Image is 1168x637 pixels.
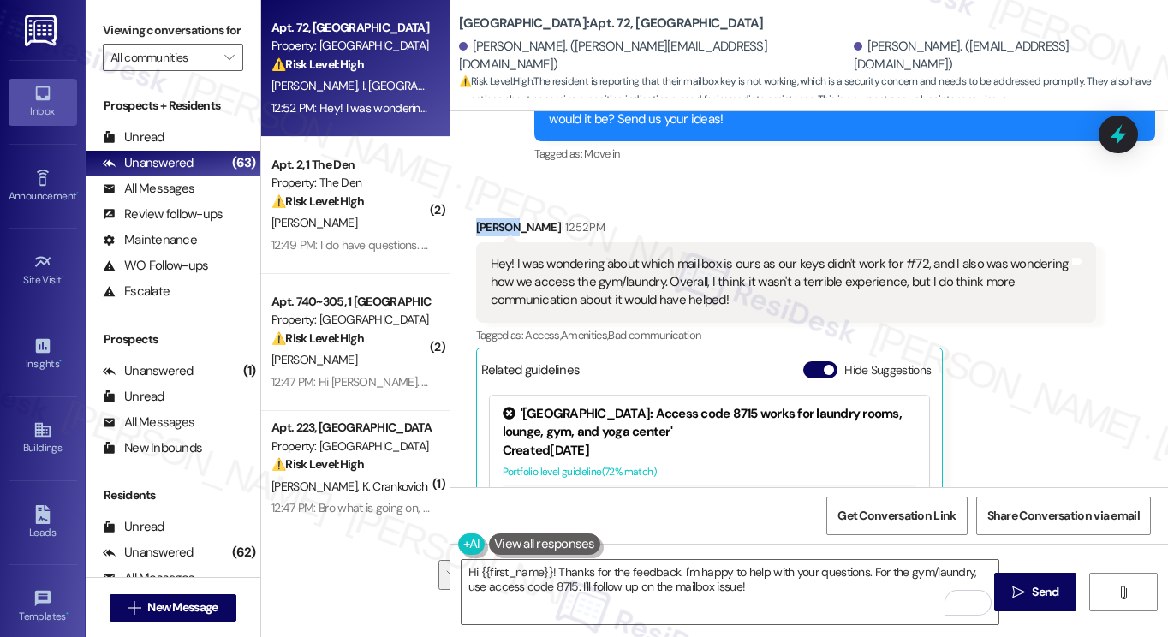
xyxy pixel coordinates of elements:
div: Review follow-ups [103,205,223,223]
strong: ⚠️ Risk Level: High [271,330,364,346]
i:  [1117,586,1129,599]
span: Share Conversation via email [987,507,1140,525]
span: Get Conversation Link [837,507,956,525]
div: Residents [86,486,260,504]
a: Buildings [9,415,77,461]
div: Property: [GEOGRAPHIC_DATA] [271,438,430,455]
span: : The resident is reporting that their mailbox key is not working, which is a security concern an... [459,73,1168,110]
div: (62) [228,539,260,566]
div: 12:52 PM [561,218,605,236]
div: Hey! I was wondering about which mail box is ours as our keys didn't work for #72, and I also was... [491,255,1070,310]
div: Property: [GEOGRAPHIC_DATA] [271,37,430,55]
div: Escalate [103,283,170,301]
div: Prospects [86,330,260,348]
div: This FAQ directly answers the resident's question about accessing the laundry room and gym by pro... [503,485,917,586]
div: Apt. 223, [GEOGRAPHIC_DATA] [271,419,430,437]
b: [GEOGRAPHIC_DATA]: Apt. 72, [GEOGRAPHIC_DATA] [459,15,764,33]
label: Viewing conversations for [103,17,243,44]
div: All Messages [103,569,194,587]
span: Bad communication [608,328,700,342]
div: (63) [228,150,260,176]
span: Move in [584,146,619,161]
span: Amenities , [561,328,609,342]
div: Apt. 2, 1 The Den [271,156,430,174]
span: New Message [147,598,218,616]
span: [PERSON_NAME] [271,78,362,93]
div: Unread [103,388,164,406]
span: Access , [525,328,560,342]
div: Unread [103,128,164,146]
div: Unanswered [103,544,194,562]
div: Prospects + Residents [86,97,260,115]
div: (1) [239,358,260,384]
div: Created [DATE] [503,442,917,460]
button: Share Conversation via email [976,497,1151,535]
a: Templates • [9,584,77,630]
span: [PERSON_NAME] [271,479,362,494]
strong: ⚠️ Risk Level: High [459,74,533,88]
strong: ⚠️ Risk Level: High [271,57,364,72]
div: Related guidelines [481,361,581,386]
div: Unanswered [103,154,194,172]
span: [PERSON_NAME] [271,215,357,230]
div: [PERSON_NAME]. ([PERSON_NAME][EMAIL_ADDRESS][DOMAIN_NAME]) [459,38,849,74]
button: New Message [110,594,236,622]
span: K. Crankovich [361,479,427,494]
a: Insights • [9,331,77,378]
strong: ⚠️ Risk Level: High [271,456,364,472]
button: Send [994,573,1077,611]
strong: ⚠️ Risk Level: High [271,193,364,209]
textarea: To enrich screen reader interactions, please activate Accessibility in Grammarly extension settings [462,560,998,624]
span: • [59,355,62,367]
div: [PERSON_NAME] [476,218,1097,242]
a: Leads [9,500,77,546]
div: New Inbounds [103,439,202,457]
div: Unanswered [103,362,194,380]
i:  [224,51,234,64]
div: WO Follow-ups [103,257,208,275]
div: Maintenance [103,231,197,249]
div: Apt. 740~305, 1 [GEOGRAPHIC_DATA] [271,293,430,311]
div: Apt. 72, [GEOGRAPHIC_DATA] [271,19,430,37]
a: Inbox [9,79,77,125]
label: Hide Suggestions [844,361,931,379]
div: Property: [GEOGRAPHIC_DATA] [271,311,430,329]
div: Unread [103,518,164,536]
div: '[GEOGRAPHIC_DATA]: Access code 8715 works for laundry rooms, lounge, gym, and yoga center' [503,405,917,442]
div: Tagged as: [476,323,1097,348]
span: • [76,188,79,199]
i:  [128,601,140,615]
div: Property: The Den [271,174,430,192]
span: [PERSON_NAME] [271,352,357,367]
button: Get Conversation Link [826,497,967,535]
span: I. [GEOGRAPHIC_DATA] [361,78,477,93]
i:  [1012,586,1025,599]
div: 12:49 PM: I do have questions. Is there a number I can call you at? [271,237,593,253]
img: ResiDesk Logo [25,15,60,46]
div: Tagged as: [534,141,1155,166]
div: All Messages [103,414,194,432]
span: • [66,608,69,620]
div: Portfolio level guideline ( 72 % match) [503,463,917,481]
span: • [62,271,64,283]
a: Site Visit • [9,247,77,294]
input: All communities [110,44,216,71]
div: [PERSON_NAME]. ([EMAIL_ADDRESS][DOMAIN_NAME]) [854,38,1155,74]
span: Send [1032,583,1058,601]
div: All Messages [103,180,194,198]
